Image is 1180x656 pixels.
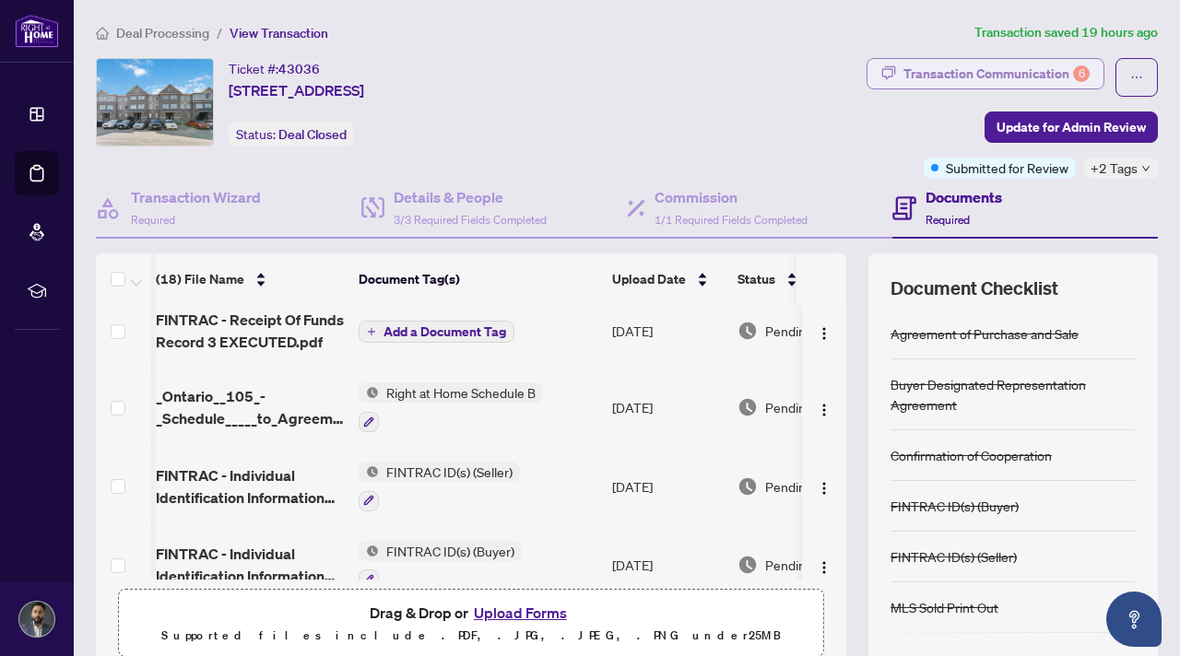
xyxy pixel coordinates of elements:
[383,325,506,338] span: Add a Document Tag
[359,382,543,432] button: Status IconRight at Home Schedule B
[737,476,758,497] img: Document Status
[394,213,547,227] span: 3/3 Required Fields Completed
[359,382,379,403] img: Status Icon
[765,321,857,341] span: Pending Review
[605,253,730,305] th: Upload Date
[1091,158,1138,179] span: +2 Tags
[217,22,222,43] li: /
[156,309,344,353] span: FINTRAC - Receipt Of Funds Record 3 EXECUTED.pdf
[468,601,572,625] button: Upload Forms
[229,79,364,101] span: [STREET_ADDRESS]
[359,321,514,343] button: Add a Document Tag
[379,382,543,403] span: Right at Home Schedule B
[809,316,839,346] button: Logo
[765,397,857,417] span: Pending Review
[116,25,209,41] span: Deal Processing
[379,541,522,561] span: FINTRAC ID(s) (Buyer)
[351,253,605,305] th: Document Tag(s)
[946,158,1068,178] span: Submitted for Review
[903,59,1090,88] div: Transaction Communication
[612,269,686,289] span: Upload Date
[809,550,839,580] button: Logo
[1130,71,1143,84] span: ellipsis
[985,111,1158,143] button: Update for Admin Review
[737,321,758,341] img: Document Status
[359,541,522,591] button: Status IconFINTRAC ID(s) (Buyer)
[379,462,520,482] span: FINTRAC ID(s) (Seller)
[130,625,812,647] p: Supported files include .PDF, .JPG, .JPEG, .PNG under 25 MB
[230,25,328,41] span: View Transaction
[891,546,1017,567] div: FINTRAC ID(s) (Seller)
[229,122,354,146] div: Status:
[359,541,379,561] img: Status Icon
[148,253,351,305] th: (18) File Name
[809,472,839,501] button: Logo
[974,22,1158,43] article: Transaction saved 19 hours ago
[1073,65,1090,82] div: 6
[131,186,261,208] h4: Transaction Wizard
[394,186,547,208] h4: Details & People
[730,253,887,305] th: Status
[96,27,109,40] span: home
[891,496,1019,516] div: FINTRAC ID(s) (Buyer)
[605,526,730,605] td: [DATE]
[867,58,1104,89] button: Transaction Communication6
[131,213,175,227] span: Required
[765,555,857,575] span: Pending Review
[891,323,1079,344] div: Agreement of Purchase and Sale
[765,476,857,497] span: Pending Review
[156,385,344,429] span: _Ontario__105_-_Schedule_____to_Agreement_of_Purchase_and_Sale.pdf
[809,392,839,422] button: Logo
[359,462,520,511] button: Status IconFINTRAC ID(s) (Seller)
[370,601,572,625] span: Drag & Drop or
[1141,164,1150,173] span: down
[367,327,376,336] span: plus
[891,445,1052,465] div: Confirmation of Cooperation
[655,213,808,227] span: 1/1 Required Fields Completed
[1106,592,1162,647] button: Open asap
[891,374,1136,415] div: Buyer Designated Representation Agreement
[817,560,832,575] img: Logo
[817,326,832,341] img: Logo
[278,126,347,143] span: Deal Closed
[817,481,832,496] img: Logo
[156,464,344,509] span: FINTRAC - Individual Identification Information Record 3.pdf
[605,294,730,368] td: [DATE]
[229,58,320,79] div: Ticket #:
[156,269,244,289] span: (18) File Name
[655,186,808,208] h4: Commission
[278,61,320,77] span: 43036
[737,397,758,417] img: Document Status
[817,403,832,417] img: Logo
[891,275,1058,301] span: Document Checklist
[737,555,758,575] img: Document Status
[891,597,998,617] div: MLS Sold Print Out
[359,462,379,482] img: Status Icon
[737,269,775,289] span: Status
[605,447,730,526] td: [DATE]
[926,213,970,227] span: Required
[97,59,213,146] img: IMG-X11995264_1.jpg
[15,14,59,48] img: logo
[156,543,344,587] span: FINTRAC - Individual Identification Information Record 2.pdf
[997,112,1146,142] span: Update for Admin Review
[359,320,514,344] button: Add a Document Tag
[605,368,730,447] td: [DATE]
[19,602,54,637] img: Profile Icon
[926,186,1002,208] h4: Documents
